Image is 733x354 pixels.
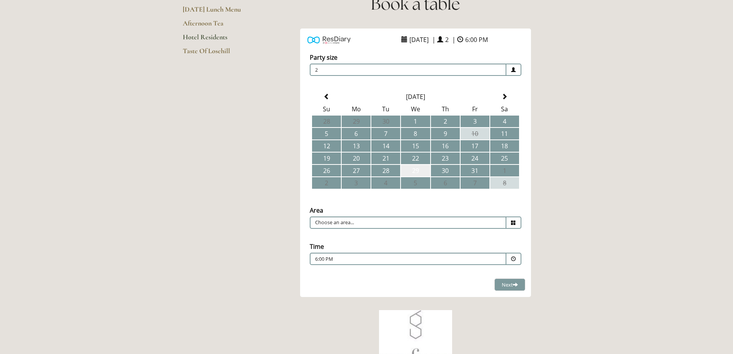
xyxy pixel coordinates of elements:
[342,140,371,152] td: 13
[371,128,400,139] td: 7
[342,153,371,164] td: 20
[461,140,489,152] td: 17
[315,256,454,263] p: 6:00 PM
[401,153,430,164] td: 22
[431,116,460,127] td: 2
[312,153,341,164] td: 19
[401,165,430,176] td: 29
[401,140,430,152] td: 15
[407,34,431,46] span: [DATE]
[431,153,460,164] td: 23
[461,103,489,115] th: Fr
[307,34,351,45] img: Powered by ResDiary
[183,19,256,33] a: Afternoon Tea
[490,103,519,115] th: Sa
[312,128,341,139] td: 5
[371,103,400,115] th: Tu
[312,177,341,189] td: 2
[342,177,371,189] td: 3
[371,153,400,164] td: 21
[371,140,400,152] td: 14
[461,116,489,127] td: 3
[310,206,323,215] label: Area
[431,103,460,115] th: Th
[312,116,341,127] td: 28
[342,91,489,102] th: Select Month
[452,35,456,44] span: |
[431,165,460,176] td: 30
[312,165,341,176] td: 26
[310,242,324,251] label: Time
[461,177,489,189] td: 7
[494,279,525,291] button: Next
[371,116,400,127] td: 30
[342,128,371,139] td: 6
[401,128,430,139] td: 8
[312,103,341,115] th: Su
[461,128,489,139] td: 10
[461,153,489,164] td: 24
[324,94,330,100] span: Previous Month
[443,34,451,46] span: 2
[342,116,371,127] td: 29
[401,116,430,127] td: 1
[463,34,490,46] span: 6:00 PM
[371,165,400,176] td: 28
[461,165,489,176] td: 31
[310,53,337,62] label: Party size
[431,177,460,189] td: 6
[490,128,519,139] td: 11
[431,128,460,139] td: 9
[401,103,430,115] th: We
[342,103,371,115] th: Mo
[501,94,508,100] span: Next Month
[490,116,519,127] td: 4
[312,140,341,152] td: 12
[183,33,256,47] a: Hotel Residents
[490,177,519,189] td: 8
[371,177,400,189] td: 4
[342,165,371,176] td: 27
[490,165,519,176] td: 1
[432,35,436,44] span: |
[490,153,519,164] td: 25
[310,64,506,76] span: 2
[502,281,518,288] span: Next
[490,140,519,152] td: 18
[183,5,256,19] a: [DATE] Lunch Menu
[401,177,430,189] td: 5
[183,47,256,60] a: Taste Of Losehill
[431,140,460,152] td: 16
